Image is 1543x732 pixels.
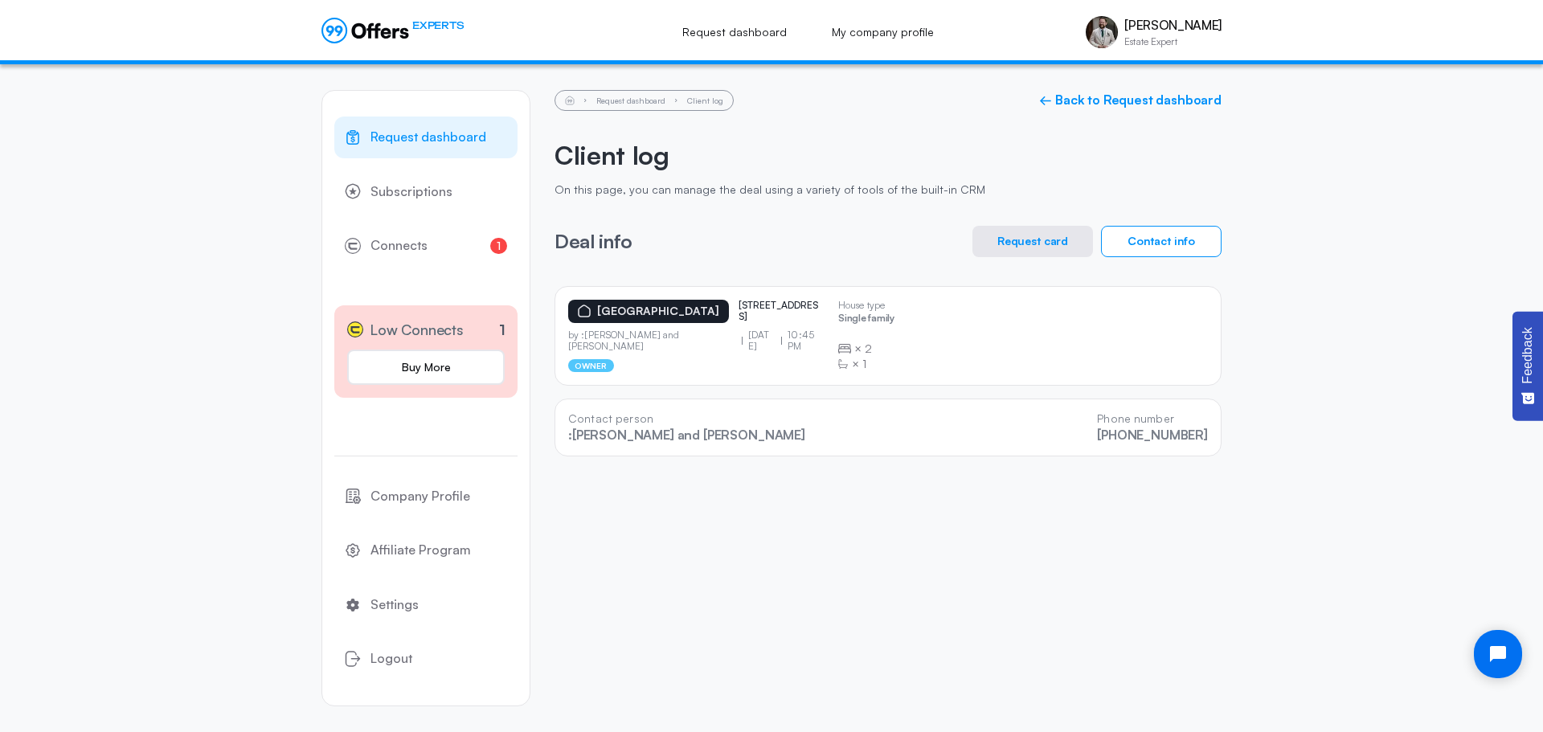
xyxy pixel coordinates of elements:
p: owner [568,359,614,372]
a: Settings [334,584,518,626]
span: Subscriptions [370,182,452,202]
p: :[PERSON_NAME] and [PERSON_NAME] [568,427,805,443]
p: Phone number [1097,412,1208,426]
span: Request dashboard [370,127,486,148]
a: Connects1 [334,225,518,267]
a: Request dashboard [596,96,665,105]
p: Single family [838,313,894,328]
a: My company profile [814,14,952,50]
img: Tim Nisly [1086,16,1118,48]
button: Logout [334,638,518,680]
h3: Deal info [555,231,632,251]
span: 1 [862,356,866,372]
div: × [838,356,894,372]
h2: Client log [555,140,1222,170]
p: [PERSON_NAME] [1124,18,1222,33]
p: 1 [499,319,505,341]
a: Subscriptions [334,171,518,213]
a: Buy More [347,350,505,385]
a: EXPERTS [321,18,464,43]
button: Contact info [1101,226,1222,257]
span: 2 [865,341,872,357]
span: 1 [490,238,507,254]
span: EXPERTS [412,18,464,33]
p: 10:45 PM [781,329,825,353]
span: Low Connects [370,318,464,341]
a: Affiliate Program [334,530,518,571]
a: Company Profile [334,476,518,517]
p: On this page, you can manage the deal using a variety of tools of the built-in CRM [555,183,1222,197]
button: Request card [972,226,1093,257]
button: Feedback - Show survey [1512,311,1543,420]
p: by :[PERSON_NAME] and [PERSON_NAME] [568,329,742,353]
p: House type [838,300,894,311]
a: [PHONE_NUMBER] [1097,427,1208,443]
span: Logout [370,648,412,669]
iframe: Tidio Chat [1460,616,1536,692]
a: Request dashboard [334,117,518,158]
span: Connects [370,235,428,256]
span: Settings [370,595,419,615]
p: Contact person [568,412,805,426]
span: Feedback [1520,327,1535,383]
a: ← Back to Request dashboard [1039,92,1222,108]
span: Company Profile [370,486,470,507]
span: Affiliate Program [370,540,471,561]
p: [STREET_ADDRESS] [739,300,819,323]
p: [DATE] [742,329,781,353]
a: Request dashboard [665,14,804,50]
li: Client log [687,96,723,104]
div: × [838,341,894,357]
p: Estate Expert [1124,37,1222,47]
p: [GEOGRAPHIC_DATA] [597,305,719,318]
